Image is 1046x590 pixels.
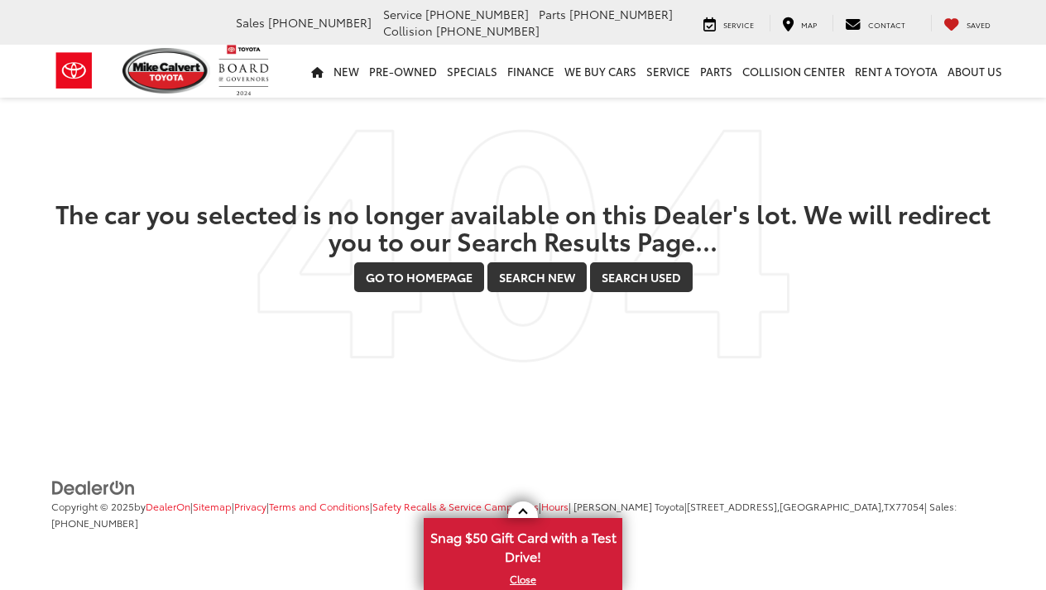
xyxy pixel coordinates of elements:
[51,479,136,497] img: DealerOn
[737,45,850,98] a: Collision Center
[269,499,370,513] a: Terms and Conditions
[569,6,673,22] span: [PHONE_NUMBER]
[43,44,105,98] img: Toyota
[850,45,943,98] a: Rent a Toyota
[364,45,442,98] a: Pre-Owned
[590,262,693,292] a: Search Used
[801,19,817,30] span: Map
[832,15,918,31] a: Contact
[691,15,766,31] a: Service
[541,499,569,513] a: Hours
[687,499,780,513] span: [STREET_ADDRESS],
[232,499,266,513] span: |
[329,45,364,98] a: New
[569,499,684,513] span: | [PERSON_NAME] Toyota
[134,499,190,513] span: by
[306,45,329,98] a: Home
[723,19,754,30] span: Service
[895,499,924,513] span: 77054
[943,45,1007,98] a: About Us
[234,499,266,513] a: Privacy
[236,14,265,31] span: Sales
[559,45,641,98] a: WE BUY CARS
[122,48,210,94] img: Mike Calvert Toyota
[51,199,995,254] h2: The car you selected is no longer available on this Dealer's lot. We will redirect you to our Sea...
[266,499,370,513] span: |
[487,262,587,292] a: Search New
[370,499,539,513] span: |
[641,45,695,98] a: Service
[146,499,190,513] a: DealerOn Home Page
[383,22,433,39] span: Collision
[884,499,895,513] span: TX
[425,6,529,22] span: [PHONE_NUMBER]
[684,499,924,513] span: |
[190,499,232,513] span: |
[502,45,559,98] a: Finance
[539,6,566,22] span: Parts
[372,499,539,513] a: Safety Recalls & Service Campaigns, Opens in a new tab
[193,499,232,513] a: Sitemap
[931,15,1003,31] a: My Saved Vehicles
[51,499,134,513] span: Copyright © 2025
[442,45,502,98] a: Specials
[780,499,884,513] span: [GEOGRAPHIC_DATA],
[539,499,569,513] span: |
[770,15,829,31] a: Map
[868,19,905,30] span: Contact
[354,262,484,292] a: Go to Homepage
[383,6,422,22] span: Service
[967,19,991,30] span: Saved
[51,478,136,495] a: DealerOn
[695,45,737,98] a: Parts
[436,22,540,39] span: [PHONE_NUMBER]
[51,516,138,530] span: [PHONE_NUMBER]
[425,520,621,570] span: Snag $50 Gift Card with a Test Drive!
[268,14,372,31] span: [PHONE_NUMBER]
